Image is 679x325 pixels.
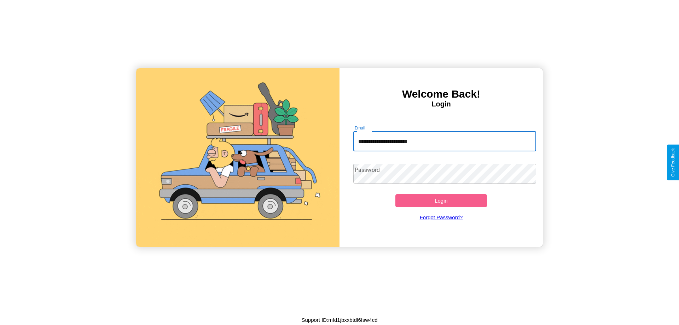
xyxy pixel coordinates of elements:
[339,100,543,108] h4: Login
[350,207,533,227] a: Forgot Password?
[136,68,339,247] img: gif
[301,315,377,325] p: Support ID: mfd1jbxxbtdl6fsw4cd
[339,88,543,100] h3: Welcome Back!
[355,125,366,131] label: Email
[671,148,675,177] div: Give Feedback
[395,194,487,207] button: Login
